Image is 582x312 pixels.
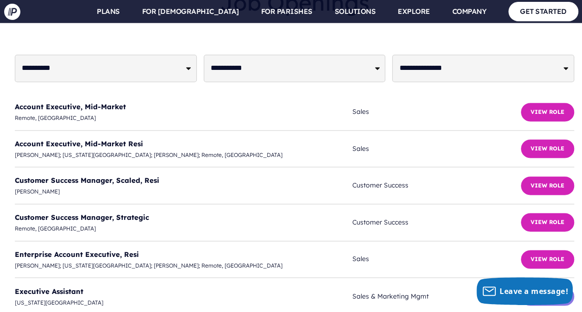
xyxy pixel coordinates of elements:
[15,139,143,148] a: Account Executive, Mid-Market Resi
[352,106,521,118] span: Sales
[521,213,574,231] button: View Role
[521,139,574,158] button: View Role
[15,187,352,197] span: [PERSON_NAME]
[15,250,139,259] a: Enterprise Account Executive, Resi
[352,253,521,265] span: Sales
[352,290,521,302] span: Sales & Marketing Mgmt
[352,180,521,191] span: Customer Success
[352,217,521,228] span: Customer Success
[15,213,149,222] a: Customer Success Manager, Strategic
[476,277,573,305] button: Leave a message!
[15,287,83,295] a: Executive Assistant
[15,102,126,111] a: Account Executive, Mid-Market
[521,176,574,195] button: View Role
[352,143,521,155] span: Sales
[15,297,352,307] span: [US_STATE][GEOGRAPHIC_DATA]
[15,176,159,185] a: Customer Success Manager, Scaled, Resi
[508,2,578,21] a: GET STARTED
[15,150,352,160] span: [PERSON_NAME]; [US_STATE][GEOGRAPHIC_DATA]; [PERSON_NAME]; Remote, [GEOGRAPHIC_DATA]
[521,250,574,268] button: View Role
[500,286,568,296] span: Leave a message!
[521,103,574,121] button: View Role
[15,224,352,234] span: Remote, [GEOGRAPHIC_DATA]
[15,261,352,271] span: [PERSON_NAME]; [US_STATE][GEOGRAPHIC_DATA]; [PERSON_NAME]; Remote, [GEOGRAPHIC_DATA]
[15,113,352,123] span: Remote, [GEOGRAPHIC_DATA]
